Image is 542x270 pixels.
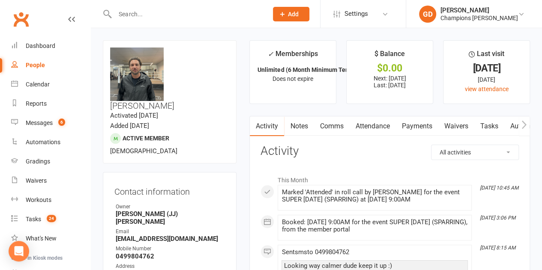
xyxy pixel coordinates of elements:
[11,75,90,94] a: Calendar
[261,145,519,158] h3: Activity
[11,94,90,113] a: Reports
[344,4,368,24] span: Settings
[451,75,522,84] div: [DATE]
[11,190,90,210] a: Workouts
[438,116,474,136] a: Waivers
[272,75,313,82] span: Does not expire
[281,189,468,203] div: Marked 'Attended' in roll call by [PERSON_NAME] for the event SUPER [DATE] (SPARRING) at [DATE] 9...
[11,113,90,133] a: Messages 6
[116,203,225,211] div: Owner
[11,210,90,229] a: Tasks 24
[440,14,518,22] div: Champions [PERSON_NAME]
[26,216,41,223] div: Tasks
[261,171,519,185] li: This Month
[26,158,50,165] div: Gradings
[273,7,309,21] button: Add
[465,86,509,92] a: view attendance
[110,147,177,155] span: [DEMOGRAPHIC_DATA]
[58,119,65,126] span: 6
[9,241,29,261] div: Open Intercom Messenger
[26,196,51,203] div: Workouts
[474,116,504,136] a: Tasks
[26,139,60,145] div: Automations
[10,9,32,30] a: Clubworx
[480,245,515,251] i: [DATE] 8:15 AM
[11,133,90,152] a: Automations
[480,185,518,191] i: [DATE] 10:45 AM
[26,62,45,68] div: People
[110,122,149,130] time: Added [DATE]
[480,215,515,221] i: [DATE] 3:06 PM
[284,116,314,136] a: Notes
[110,47,229,110] h3: [PERSON_NAME]
[349,116,395,136] a: Attendance
[281,219,468,233] div: Booked: [DATE] 9:00AM for the event SUPER [DATE] (SPARRING), from the member portal
[258,66,354,73] strong: Unlimited (6 Month Minimum Term)
[268,50,273,58] i: ✓
[451,64,522,73] div: [DATE]
[250,116,284,136] a: Activity
[26,81,50,88] div: Calendar
[112,8,262,20] input: Search...
[11,36,90,56] a: Dashboard
[11,229,90,248] a: What's New
[26,119,53,126] div: Messages
[26,42,55,49] div: Dashboard
[354,64,425,73] div: $0.00
[110,47,164,101] img: image1749544886.png
[114,184,225,196] h3: Contact information
[11,152,90,171] a: Gradings
[26,100,47,107] div: Reports
[354,75,425,89] p: Next: [DATE] Last: [DATE]
[116,252,225,260] strong: 0499804762
[395,116,438,136] a: Payments
[116,245,225,253] div: Mobile Number
[26,177,47,184] div: Waivers
[419,6,436,23] div: GD
[440,6,518,14] div: [PERSON_NAME]
[11,56,90,75] a: People
[281,248,349,256] span: Sent sms to 0499804762
[288,11,299,18] span: Add
[314,116,349,136] a: Comms
[47,215,56,222] span: 24
[11,171,90,190] a: Waivers
[116,235,225,243] strong: [EMAIL_ADDRESS][DOMAIN_NAME]
[469,48,504,64] div: Last visit
[116,228,225,236] div: Email
[123,135,169,142] span: Active member
[26,235,57,242] div: What's New
[110,112,158,119] time: Activated [DATE]
[268,48,318,64] div: Memberships
[116,210,225,225] strong: [PERSON_NAME] (JJ) [PERSON_NAME]
[374,48,405,64] div: $ Balance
